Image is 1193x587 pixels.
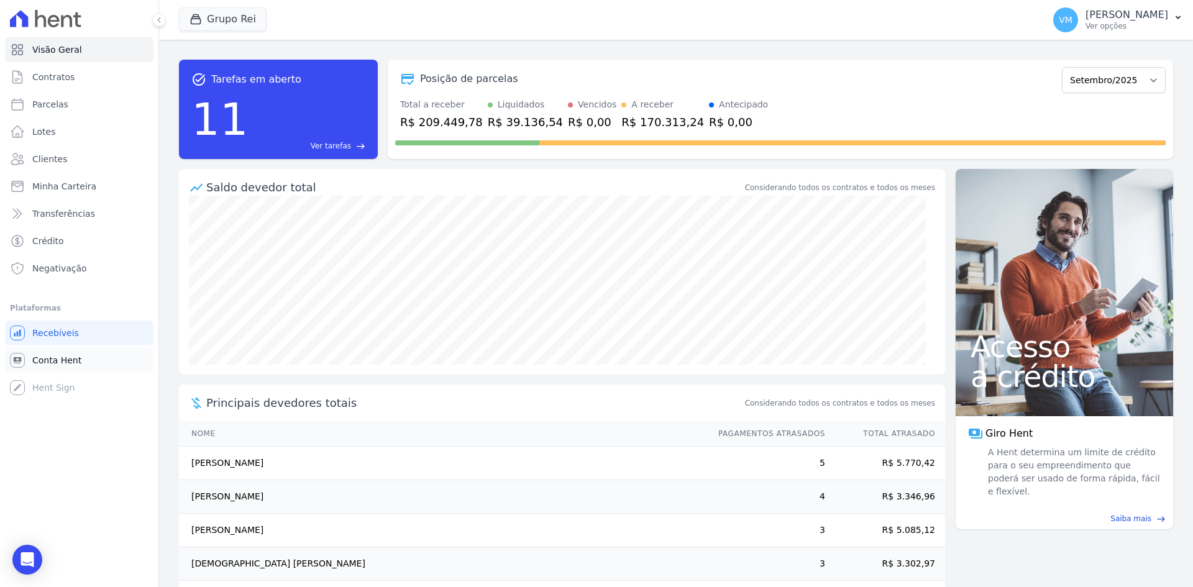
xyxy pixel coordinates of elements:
span: task_alt [191,72,206,87]
span: Principais devedores totais [206,394,743,411]
a: Transferências [5,201,153,226]
div: Antecipado [719,98,768,111]
div: Considerando todos os contratos e todos os meses [745,182,935,193]
span: VM [1059,16,1072,24]
th: Nome [179,421,706,447]
div: R$ 0,00 [568,114,616,130]
div: R$ 209.449,78 [400,114,483,130]
span: Recebíveis [32,327,79,339]
span: Lotes [32,125,56,138]
div: Total a receber [400,98,483,111]
td: 3 [706,547,826,581]
a: Lotes [5,119,153,144]
span: Parcelas [32,98,68,111]
div: R$ 170.313,24 [621,114,704,130]
div: Posição de parcelas [420,71,518,86]
a: Parcelas [5,92,153,117]
span: A Hent determina um limite de crédito para o seu empreendimento que poderá ser usado de forma ráp... [985,446,1161,498]
td: R$ 3.302,97 [826,547,945,581]
a: Minha Carteira [5,174,153,199]
span: Minha Carteira [32,180,96,193]
td: 3 [706,514,826,547]
span: Acesso [971,332,1158,362]
span: Ver tarefas [311,140,351,152]
span: Giro Hent [985,426,1033,441]
span: east [1156,514,1166,524]
a: Conta Hent [5,348,153,373]
a: Negativação [5,256,153,281]
a: Clientes [5,147,153,171]
span: Visão Geral [32,43,82,56]
div: Open Intercom Messenger [12,545,42,575]
div: Vencidos [578,98,616,111]
td: [PERSON_NAME] [179,447,706,480]
td: R$ 5.085,12 [826,514,945,547]
span: Considerando todos os contratos e todos os meses [745,398,935,409]
td: 4 [706,480,826,514]
div: 11 [191,87,249,152]
button: Grupo Rei [179,7,267,31]
a: Ver tarefas east [254,140,365,152]
button: VM [PERSON_NAME] Ver opções [1043,2,1193,37]
span: a crédito [971,362,1158,391]
td: R$ 3.346,96 [826,480,945,514]
span: Contratos [32,71,75,83]
div: Liquidados [498,98,545,111]
span: Crédito [32,235,64,247]
span: east [356,142,365,151]
div: Saldo devedor total [206,179,743,196]
th: Pagamentos Atrasados [706,421,826,447]
td: R$ 5.770,42 [826,447,945,480]
td: [DEMOGRAPHIC_DATA] [PERSON_NAME] [179,547,706,581]
a: Recebíveis [5,321,153,345]
div: R$ 39.136,54 [488,114,563,130]
th: Total Atrasado [826,421,945,447]
span: Transferências [32,207,95,220]
div: R$ 0,00 [709,114,768,130]
td: [PERSON_NAME] [179,480,706,514]
a: Contratos [5,65,153,89]
span: Saiba mais [1110,513,1151,524]
div: A receber [631,98,674,111]
td: 5 [706,447,826,480]
div: Plataformas [10,301,149,316]
a: Visão Geral [5,37,153,62]
a: Crédito [5,229,153,253]
span: Conta Hent [32,354,81,366]
span: Tarefas em aberto [211,72,301,87]
a: Saiba mais east [963,513,1166,524]
p: [PERSON_NAME] [1086,9,1168,21]
p: Ver opções [1086,21,1168,31]
span: Negativação [32,262,87,275]
td: [PERSON_NAME] [179,514,706,547]
span: Clientes [32,153,67,165]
